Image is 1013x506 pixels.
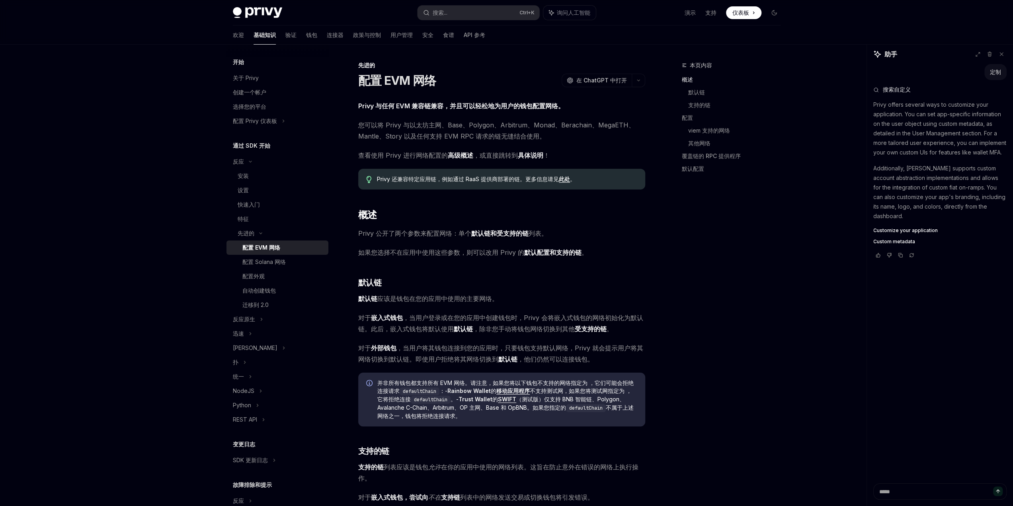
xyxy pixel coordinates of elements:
[233,387,254,394] font: NodeJS
[543,6,596,20] button: 询问人工智能
[492,396,498,402] font: 的
[233,402,251,408] font: Python
[233,441,255,447] font: 变更日志
[428,463,441,471] font: 允许
[682,165,704,172] font: 默认配置
[688,102,710,108] font: 支持的链
[688,127,730,134] font: viem 支持的网络
[498,396,516,402] font: SWIFT
[353,25,381,45] a: 政策与控制
[519,10,528,16] font: Ctrl
[682,111,787,124] a: 配置
[496,387,530,394] font: 移动应用程序
[238,172,249,179] font: 安装
[238,215,249,222] font: 特征
[233,59,244,65] font: 开始
[883,86,911,93] font: 搜索自定义
[377,379,634,394] font: 并非所有钱包都支持所有 EVM 网络。请注意，如果您将以下钱包不支持的网络指定为 ，它们可能会拒绝连接请求
[242,287,276,294] font: 自动创建钱包
[682,162,787,175] a: 默认配置
[497,229,529,237] font: 受支持的链
[688,137,787,150] a: 其他网络
[576,77,627,84] font: 在 ChatGPT 中打开
[390,295,498,303] font: 是钱包在您的应用中使用的主要网络。
[517,355,594,363] font: ，他们仍然可以连接钱包。
[582,248,588,256] font: 。
[306,31,317,38] font: 钱包
[682,152,741,159] font: 覆盖链的 RPC 提供程序
[233,89,266,96] font: 创建一个帐户
[873,238,1007,245] a: Custom metadata
[541,229,548,237] font: 。
[285,25,297,45] a: 验证
[238,187,249,193] font: 设置
[428,493,441,501] font: 不在
[358,493,371,501] font: 对于
[233,25,244,45] a: 欢迎
[528,10,535,16] font: +K
[327,31,344,38] font: 连接器
[422,25,433,45] a: 安全
[226,283,328,298] a: 自动创建钱包
[226,255,328,269] a: 配置 Solana 网络
[242,244,280,251] font: 配置 EVM 网络
[233,373,244,380] font: 统一
[233,497,244,504] font: 反应
[384,463,428,471] font: 列表应该是钱包
[726,6,761,19] a: 仪表板
[443,25,454,45] a: 食谱
[556,493,594,501] font: 将引发错误。
[358,314,371,322] font: 对于
[233,457,268,463] font: SDK 更新日志
[358,229,471,237] font: Privy 公开了两个参数来配置网络：单个
[559,176,570,182] font: 此处
[557,9,590,16] font: 询问人工智能
[358,344,643,363] font: ，当用户将其钱包连接到您的应用时，只要钱包支持默认网络，Privy 就会提示用户将其网络切换到默认链。即使用户拒绝将其网络切换到
[233,359,238,365] font: 扑
[358,102,564,110] font: Privy 与任何 EVM 兼容链兼容，并且可以轻松地为用户的钱包配置网络。
[448,151,473,159] font: 高级概述
[226,100,328,114] a: 选择您的平台
[371,314,403,322] font: 嵌入式钱包
[238,201,260,208] font: 快速入门
[607,325,613,333] font: 。
[353,31,381,38] font: 政策与控制
[575,325,607,333] font: 受支持的链
[496,387,530,395] a: 移动应用程序
[226,212,328,226] a: 特征
[226,183,328,197] a: 设置
[226,85,328,100] a: 创建一个帐户
[685,9,696,16] font: 演示
[497,229,529,238] a: 受支持的链
[238,230,254,236] font: 先进的
[443,31,454,38] font: 食谱
[473,151,518,159] font: ，或直接跳转到
[705,9,716,16] font: 支持
[358,62,375,68] font: 先进的
[873,164,1007,221] p: Additionally, [PERSON_NAME] supports custom account abstraction implementations and allows for th...
[358,278,382,287] font: 默认链
[562,74,632,87] button: 在 ChatGPT 中打开
[226,71,328,85] a: 关于 Privy
[570,176,576,182] font: 。
[358,446,389,456] font: 支持的链
[705,9,716,17] a: 支持
[460,493,486,501] font: 列表中的
[285,31,297,38] font: 验证
[433,9,447,16] font: 搜索...
[358,73,436,88] font: 配置 EVM 网络
[233,344,277,351] font: [PERSON_NAME]
[306,25,317,45] a: 钱包
[464,31,485,38] font: API 参考
[226,197,328,212] a: 快速入门
[566,404,606,412] code: defaultChain
[990,68,1001,75] font: 定制
[358,209,377,221] font: 概述
[688,124,787,137] a: viem 支持的网络
[358,151,448,159] font: 查看使用 Privy 进行网络配置的
[327,25,344,45] a: 连接器
[454,325,473,333] font: 默认链
[233,74,259,81] font: 关于 Privy
[559,176,570,183] a: 此处
[254,31,276,38] font: 基础知识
